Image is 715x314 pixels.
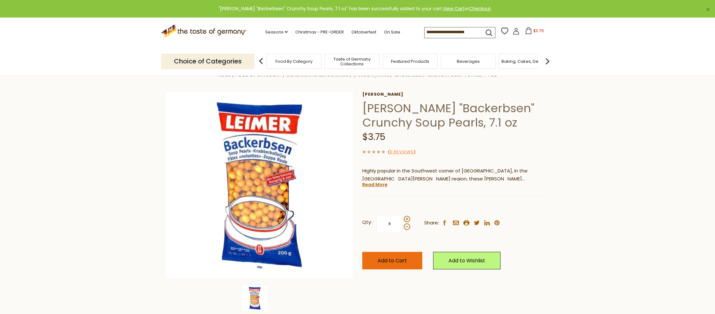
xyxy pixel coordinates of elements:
a: Christmas - PRE-ORDER [295,29,344,36]
a: 0 Reviews [390,149,414,156]
a: Checkout [469,5,491,12]
img: Leimer Backerbsen Soup Cracker Pearls [242,286,267,311]
a: Food By Category [275,59,312,64]
a: Home [218,72,231,78]
a: Food By Category [236,72,282,78]
a: [PERSON_NAME] "Backerbsen" Crunchy Soup Pearls, 7.1 oz [353,72,497,78]
a: On Sale [384,29,400,36]
h1: [PERSON_NAME] "Backerbsen" Crunchy Soup Pearls, 7.1 oz [362,101,549,130]
a: View Cart [443,5,464,12]
a: Baking, Cakes, Desserts [501,59,551,64]
div: "[PERSON_NAME] "Backerbsen" Crunchy Soup Pearls, 7.1 oz" has been successfully added to your cart... [5,5,705,12]
a: Add to Wishlist [433,252,500,269]
a: Oktoberfest [351,29,376,36]
img: Leimer Backerbsen Soup Cracker Pearls [166,92,353,278]
input: Qty: [376,215,403,232]
span: Share: [424,219,439,227]
a: Beverages [457,59,480,64]
img: next arrow [541,55,554,68]
span: $3.75 [533,28,544,33]
a: Featured Products [391,59,429,64]
a: Seasons [265,29,288,36]
a: Read More [362,181,388,188]
span: ( ) [388,149,416,155]
img: previous arrow [255,55,267,68]
button: Add to Cart [362,252,422,269]
button: $3.75 [521,27,548,37]
a: Condiments, Seasonings [286,72,348,78]
a: [PERSON_NAME] [362,92,549,97]
p: Choice of Categories [161,54,254,69]
p: Highly popular in the Southwest corner of [GEOGRAPHIC_DATA], in the [GEOGRAPHIC_DATA][PERSON_NAME... [362,167,549,183]
strong: Qty: [362,218,372,226]
a: Taste of Germany Collections [327,57,378,66]
span: $3.75 [362,131,385,143]
span: Add to Cart [378,257,407,264]
a: × [706,8,710,11]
